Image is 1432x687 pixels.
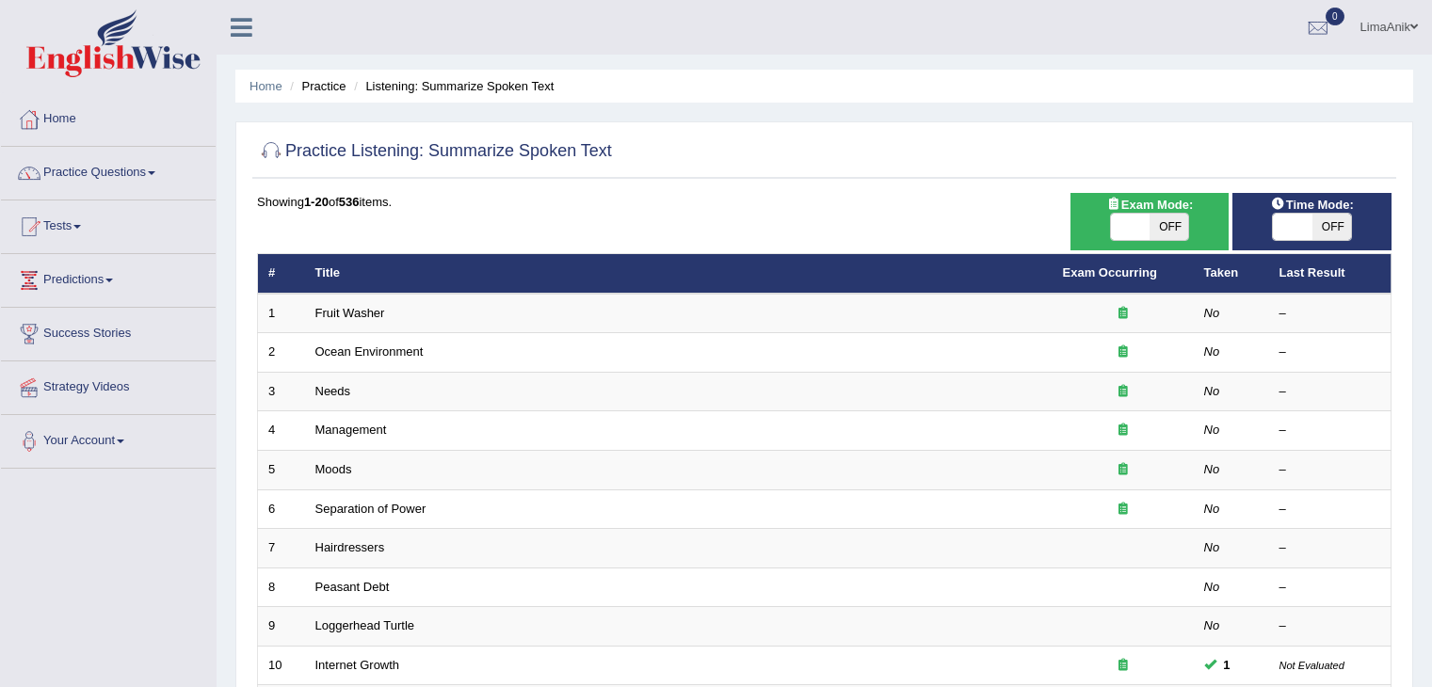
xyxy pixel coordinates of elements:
a: Strategy Videos [1,361,216,408]
td: 10 [258,646,305,685]
em: No [1204,502,1220,516]
div: – [1279,539,1381,557]
em: No [1204,540,1220,554]
li: Practice [285,77,346,95]
div: – [1279,422,1381,439]
a: Ocean Environment [315,344,424,359]
div: – [1279,461,1381,479]
td: 4 [258,411,305,451]
div: Exam occurring question [1063,657,1183,675]
a: Exam Occurring [1063,265,1157,280]
a: Predictions [1,254,216,301]
a: Separation of Power [315,502,426,516]
em: No [1204,580,1220,594]
a: Home [1,93,216,140]
a: Internet Growth [315,658,400,672]
span: OFF [1150,214,1189,240]
div: – [1279,343,1381,361]
div: Exam occurring question [1063,305,1183,323]
a: Success Stories [1,308,216,355]
a: Loggerhead Turtle [315,618,415,632]
td: 1 [258,294,305,333]
span: Time Mode: [1263,195,1361,215]
span: 0 [1326,8,1344,25]
div: Exam occurring question [1063,461,1183,479]
li: Listening: Summarize Spoken Text [349,77,554,95]
a: Tests [1,200,216,248]
div: Exam occurring question [1063,383,1183,401]
div: Exam occurring question [1063,501,1183,519]
em: No [1204,384,1220,398]
em: No [1204,462,1220,476]
th: # [258,254,305,294]
a: Your Account [1,415,216,462]
span: You cannot take this question anymore [1216,655,1238,675]
div: – [1279,305,1381,323]
span: Exam Mode: [1099,195,1200,215]
th: Last Result [1269,254,1392,294]
em: No [1204,344,1220,359]
div: – [1279,579,1381,597]
td: 3 [258,372,305,411]
b: 536 [339,195,360,209]
div: – [1279,617,1381,635]
span: OFF [1312,214,1352,240]
div: Exam occurring question [1063,422,1183,439]
a: Practice Questions [1,147,216,194]
a: Management [315,423,387,437]
a: Moods [315,462,352,476]
th: Taken [1194,254,1269,294]
b: 1-20 [304,195,329,209]
th: Title [305,254,1053,294]
td: 6 [258,489,305,529]
em: No [1204,306,1220,320]
div: Show exams occurring in exams [1070,193,1230,250]
td: 7 [258,529,305,568]
td: 2 [258,333,305,373]
a: Needs [315,384,351,398]
div: – [1279,501,1381,519]
td: 5 [258,451,305,490]
div: Exam occurring question [1063,343,1183,361]
td: 9 [258,607,305,647]
div: – [1279,383,1381,401]
a: Peasant Debt [315,580,390,594]
div: Showing of items. [257,193,1392,211]
small: Not Evaluated [1279,660,1344,671]
em: No [1204,423,1220,437]
a: Fruit Washer [315,306,385,320]
em: No [1204,618,1220,632]
h2: Practice Listening: Summarize Spoken Text [257,137,612,166]
a: Home [249,79,282,93]
a: Hairdressers [315,540,385,554]
td: 8 [258,567,305,607]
